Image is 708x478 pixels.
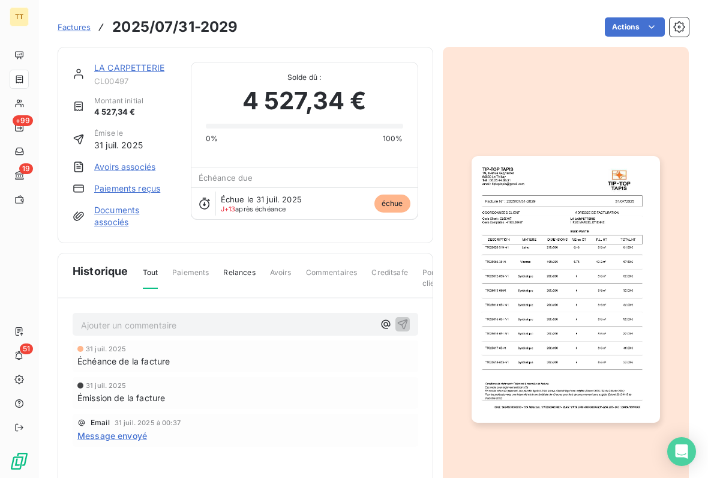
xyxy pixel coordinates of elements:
[10,7,29,26] div: TT
[472,156,660,422] img: invoice_thumbnail
[58,21,91,33] a: Factures
[667,437,696,466] div: Open Intercom Messenger
[77,392,165,404] span: Émission de la facture
[94,139,143,151] span: 31 juil. 2025
[371,267,408,288] span: Creditsafe
[270,267,292,288] span: Avoirs
[19,163,33,174] span: 19
[143,267,158,289] span: Tout
[58,22,91,32] span: Factures
[94,161,155,173] a: Avoirs associés
[112,16,238,38] h3: 2025/07/31-2029
[10,166,28,185] a: 19
[94,128,143,139] span: Émise le
[206,133,218,144] span: 0%
[242,83,367,119] span: 4 527,34 €
[206,72,403,83] span: Solde dû :
[199,173,253,183] span: Échéance due
[10,118,28,137] a: +99
[77,429,147,442] span: Message envoyé
[374,195,410,213] span: échue
[94,204,176,228] a: Documents associés
[10,452,29,471] img: Logo LeanPay
[77,355,170,368] span: Échéance de la facture
[94,62,164,73] a: LA CARPETTERIE
[91,419,110,426] span: Email
[86,345,126,352] span: 31 juil. 2025
[94,183,160,195] a: Paiements reçus
[306,267,358,288] span: Commentaires
[86,382,126,389] span: 31 juil. 2025
[172,267,209,288] span: Paiements
[605,17,665,37] button: Actions
[94,76,176,86] span: CL00497
[383,133,403,144] span: 100%
[94,106,143,118] span: 4 527,34 €
[422,267,445,298] span: Portail client
[221,205,236,213] span: J+13
[94,95,143,106] span: Montant initial
[115,419,181,426] span: 31 juil. 2025 à 00:37
[223,267,255,288] span: Relances
[73,263,128,279] span: Historique
[221,205,286,213] span: après échéance
[20,343,33,354] span: 51
[13,115,33,126] span: +99
[221,195,302,204] span: Échue le 31 juil. 2025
